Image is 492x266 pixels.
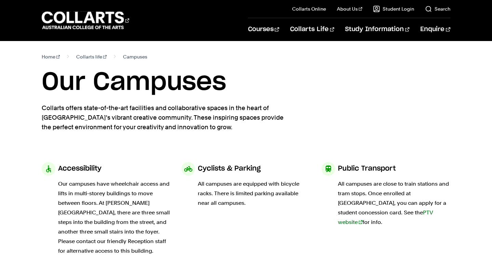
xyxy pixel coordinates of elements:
p: All campuses are equipped with bicycle racks. There is limited parking available near all campuses. [198,179,310,208]
a: Collarts Life [290,18,334,41]
p: Collarts offers state-of-the-art facilities and collaborative spaces in the heart of [GEOGRAPHIC_... [42,103,291,132]
a: Collarts Online [292,5,326,12]
span: Campuses [123,52,147,62]
h3: Cyclists & Parking [198,162,261,175]
p: Our campuses have wheelchair access and lifts in multi-storey buildings to move between floors. A... [58,179,170,256]
h1: Our Campuses [42,67,450,98]
a: Search [425,5,450,12]
a: Collarts life [76,52,107,62]
a: Courses [248,18,279,41]
a: Enquire [420,18,450,41]
div: Go to homepage [42,11,129,30]
h3: Public Transport [338,162,396,175]
a: Home [42,52,60,62]
h3: Accessibility [58,162,101,175]
p: All campuses are close to train stations and tram stops. Once enrolled at [GEOGRAPHIC_DATA], you ... [338,179,450,227]
a: Student Login [373,5,414,12]
a: About Us [337,5,362,12]
a: Study Information [345,18,409,41]
a: PTV website [338,209,433,225]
